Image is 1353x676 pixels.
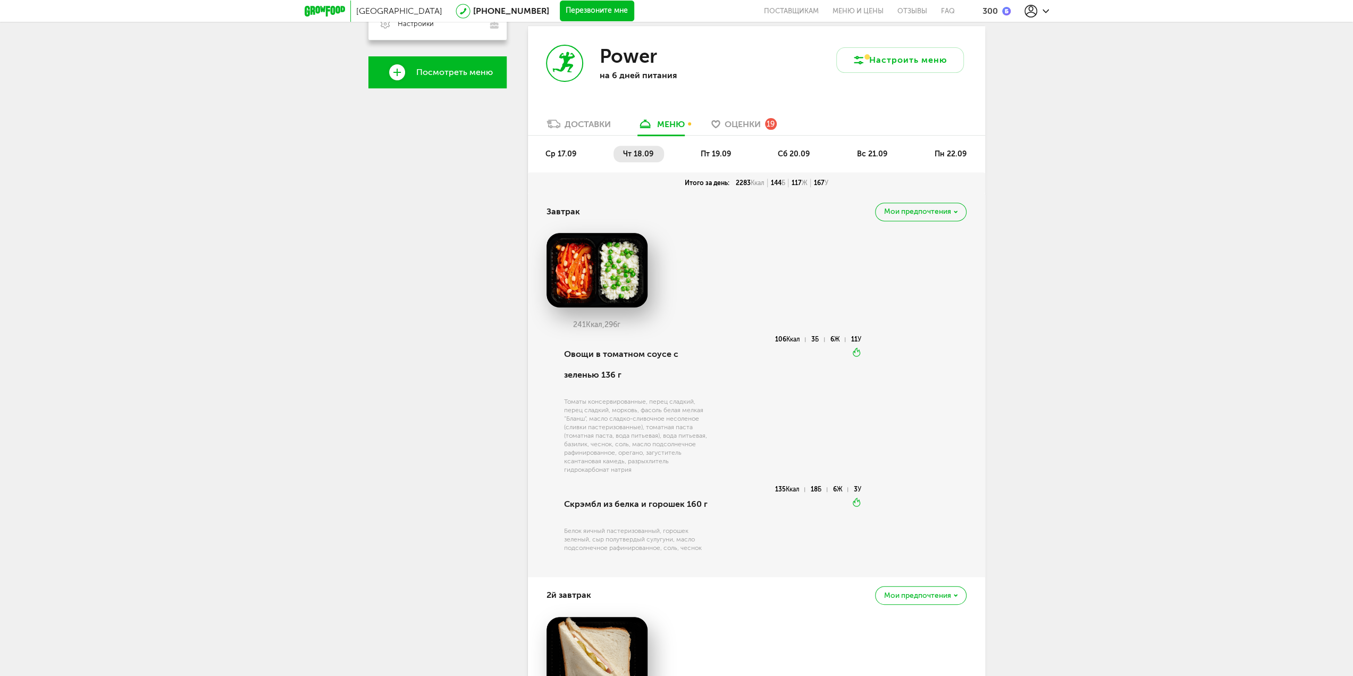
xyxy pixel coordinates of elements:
[599,45,657,68] h3: Power
[811,337,824,342] div: 3
[541,118,616,135] a: Доставки
[815,336,819,343] span: Б
[547,321,648,329] div: 241 296
[851,337,861,342] div: 11
[825,179,828,187] span: У
[586,320,604,329] span: Ккал,
[818,486,821,493] span: Б
[834,336,840,343] span: Ж
[547,585,591,605] h4: 2й завтрак
[733,179,768,187] div: 2283
[547,233,648,307] img: big_mOe8z449M5M7lfOZ.png
[368,7,507,40] a: Настройки
[560,1,634,22] button: Перезвоните мне
[547,202,580,222] h4: Завтрак
[768,179,788,187] div: 144
[564,336,711,393] div: Овощи в томатном соусе с зеленью 136 г
[398,19,434,29] span: Настройки
[564,486,711,522] div: Скрэмбл из белка и горошек 160 г
[833,487,848,492] div: 6
[682,179,733,187] div: Итого за день:
[830,337,845,342] div: 6
[854,487,861,492] div: 3
[857,149,887,158] span: вс 21.09
[884,592,951,599] span: Мои предпочтения
[657,119,685,129] div: меню
[781,179,785,187] span: Б
[858,486,861,493] span: У
[725,119,761,129] span: Оценки
[545,149,576,158] span: ср 17.09
[564,527,711,552] div: Белок яичный пастеризованный, горошек зеленый, сыр полутвердый сулугуни, масло подсолнечное рафин...
[858,336,861,343] span: У
[775,487,805,492] div: 135
[751,179,764,187] span: Ккал
[416,68,493,77] span: Посмотреть меню
[811,487,827,492] div: 18
[775,337,805,342] div: 106
[617,320,620,329] span: г
[934,149,966,158] span: пн 22.09
[623,149,653,158] span: чт 18.09
[473,6,549,16] a: [PHONE_NUMBER]
[564,397,711,474] div: Томаты консервированные, перец сладкий, перец сладкий, морковь, фасоль белая мелкая "Бланш", масл...
[599,70,737,80] p: на 6 дней питания
[565,119,611,129] div: Доставки
[811,179,831,187] div: 167
[802,179,808,187] span: Ж
[982,6,998,16] div: 300
[701,149,731,158] span: пт 19.09
[356,6,442,16] span: [GEOGRAPHIC_DATA]
[788,179,811,187] div: 117
[765,118,777,130] div: 19
[706,118,782,135] a: Оценки 19
[778,149,810,158] span: сб 20.09
[786,486,800,493] span: Ккал
[837,486,843,493] span: Ж
[632,118,690,135] a: меню
[836,47,964,73] button: Настроить меню
[368,56,507,88] a: Посмотреть меню
[1002,7,1011,15] img: bonus_b.cdccf46.png
[884,208,951,215] span: Мои предпочтения
[786,336,800,343] span: Ккал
